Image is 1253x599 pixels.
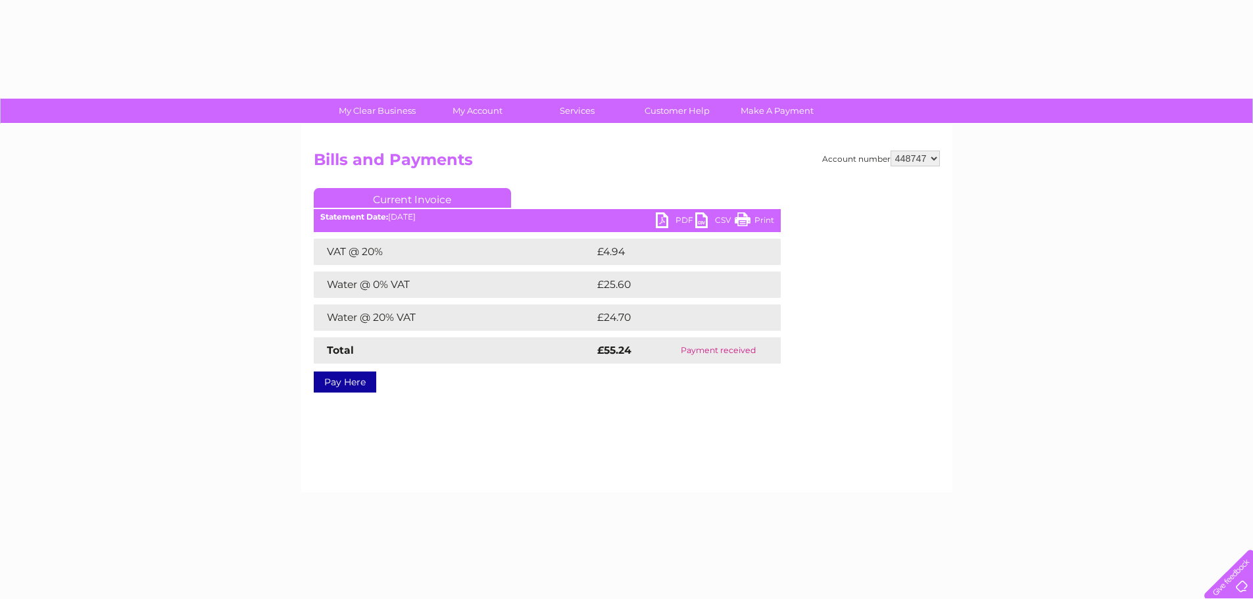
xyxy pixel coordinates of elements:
div: [DATE] [314,212,781,222]
td: £25.60 [594,272,754,298]
b: Statement Date: [320,212,388,222]
a: Current Invoice [314,188,511,208]
a: PDF [656,212,695,231]
a: My Account [423,99,531,123]
h2: Bills and Payments [314,151,940,176]
td: Water @ 0% VAT [314,272,594,298]
a: CSV [695,212,735,231]
td: £4.94 [594,239,750,265]
td: Water @ 20% VAT [314,304,594,331]
td: £24.70 [594,304,754,331]
a: Customer Help [623,99,731,123]
td: VAT @ 20% [314,239,594,265]
a: Services [523,99,631,123]
div: Account number [822,151,940,166]
a: My Clear Business [323,99,431,123]
a: Print [735,212,774,231]
td: Payment received [656,337,780,364]
strong: Total [327,344,354,356]
a: Pay Here [314,371,376,393]
strong: £55.24 [597,344,631,356]
a: Make A Payment [723,99,831,123]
